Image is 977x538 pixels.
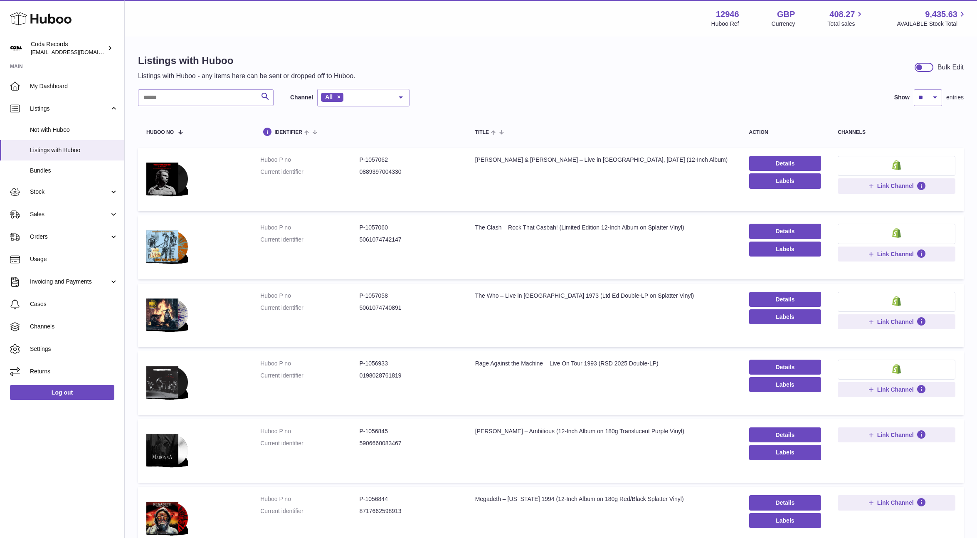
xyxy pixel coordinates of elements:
[359,224,458,232] dd: P-1057060
[146,292,188,337] img: The Who – Live in Philadelphia 1973 (Ltd Ed Double-LP on Splatter Vinyl)
[749,224,822,239] a: Details
[829,9,855,20] span: 408.27
[359,304,458,312] dd: 5061074740891
[772,20,795,28] div: Currency
[946,94,964,101] span: entries
[30,368,118,375] span: Returns
[146,360,188,405] img: Rage Against the Machine – Live On Tour 1993 (RSD 2025 Double-LP)
[749,130,822,135] div: action
[359,292,458,300] dd: P-1057058
[711,20,739,28] div: Huboo Ref
[827,9,864,28] a: 408.27 Total sales
[749,242,822,257] button: Labels
[749,156,822,171] a: Details
[777,9,795,20] strong: GBP
[290,94,313,101] label: Channel
[877,386,914,393] span: Link Channel
[359,156,458,164] dd: P-1057062
[30,345,118,353] span: Settings
[260,372,359,380] dt: Current identifier
[260,224,359,232] dt: Huboo P no
[30,105,109,113] span: Listings
[897,9,967,28] a: 9,435.63 AVAILABLE Stock Total
[938,63,964,72] div: Bulk Edit
[475,427,733,435] div: [PERSON_NAME] – Ambitious (12-Inch Album on 180g Translucent Purple Vinyl)
[475,224,733,232] div: The Clash – Rock That Casbah! (Limited Edition 12-Inch Album on Splatter Vinyl)
[146,224,188,269] img: The Clash – Rock That Casbah! (Limited Edition 12-Inch Album on Splatter Vinyl)
[30,188,109,196] span: Stock
[749,173,822,188] button: Labels
[897,20,967,28] span: AVAILABLE Stock Total
[838,130,955,135] div: channels
[838,427,955,442] button: Link Channel
[260,360,359,368] dt: Huboo P no
[838,314,955,329] button: Link Channel
[838,178,955,193] button: Link Channel
[359,168,458,176] dd: 0889397004330
[359,236,458,244] dd: 5061074742147
[877,318,914,326] span: Link Channel
[892,364,901,374] img: shopify-small.png
[475,130,489,135] span: title
[877,182,914,190] span: Link Channel
[359,360,458,368] dd: P-1056933
[30,278,109,286] span: Invoicing and Payments
[260,495,359,503] dt: Huboo P no
[359,427,458,435] dd: P-1056845
[138,72,355,81] p: Listings with Huboo - any items here can be sent or dropped off to Huboo.
[146,427,188,472] img: Madonna – Ambitious (12-Inch Album on 180g Translucent Purple Vinyl)
[146,130,174,135] span: Huboo no
[325,94,333,100] span: All
[30,323,118,331] span: Channels
[877,499,914,506] span: Link Channel
[31,40,106,56] div: Coda Records
[260,236,359,244] dt: Current identifier
[838,495,955,510] button: Link Channel
[138,54,355,67] h1: Listings with Huboo
[749,513,822,528] button: Labels
[894,94,910,101] label: Show
[30,255,118,263] span: Usage
[749,495,822,510] a: Details
[260,427,359,435] dt: Huboo P no
[359,439,458,447] dd: 5906660083467
[30,82,118,90] span: My Dashboard
[260,304,359,312] dt: Current identifier
[475,360,733,368] div: Rage Against the Machine – Live On Tour 1993 (RSD 2025 Double-LP)
[30,210,109,218] span: Sales
[716,9,739,20] strong: 12946
[892,296,901,306] img: shopify-small.png
[749,427,822,442] a: Details
[10,42,22,54] img: haz@pcatmedia.com
[30,126,118,134] span: Not with Huboo
[877,431,914,439] span: Link Channel
[10,385,114,400] a: Log out
[260,292,359,300] dt: Huboo P no
[749,292,822,307] a: Details
[749,360,822,375] a: Details
[260,439,359,447] dt: Current identifier
[925,9,957,20] span: 9,435.63
[827,20,864,28] span: Total sales
[31,49,122,55] span: [EMAIL_ADDRESS][DOMAIN_NAME]
[146,156,188,201] img: Van Morrison & Dr. John – Live in Holland, 22 June 1977 (12-Inch Album)
[359,507,458,515] dd: 8717662598913
[838,382,955,397] button: Link Channel
[838,247,955,262] button: Link Channel
[475,156,733,164] div: [PERSON_NAME] & [PERSON_NAME] – Live in [GEOGRAPHIC_DATA], [DATE] (12-Inch Album)
[30,167,118,175] span: Bundles
[359,372,458,380] dd: 0198028761819
[475,292,733,300] div: The Who – Live in [GEOGRAPHIC_DATA] 1973 (Ltd Ed Double-LP on Splatter Vinyl)
[274,130,302,135] span: identifier
[260,156,359,164] dt: Huboo P no
[892,228,901,238] img: shopify-small.png
[260,168,359,176] dt: Current identifier
[30,146,118,154] span: Listings with Huboo
[877,250,914,258] span: Link Channel
[30,233,109,241] span: Orders
[749,377,822,392] button: Labels
[260,507,359,515] dt: Current identifier
[749,309,822,324] button: Labels
[749,445,822,460] button: Labels
[359,495,458,503] dd: P-1056844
